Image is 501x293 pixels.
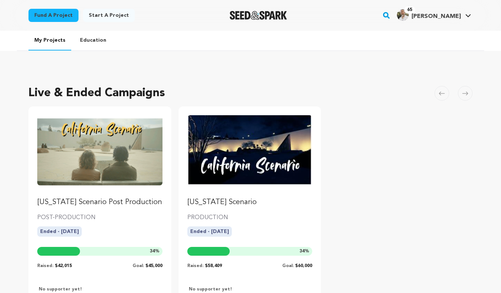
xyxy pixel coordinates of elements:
a: My Projects [28,31,71,50]
span: $60,000 [295,264,312,268]
p: No supporter yet! [187,286,232,292]
p: No supporter yet! [37,286,82,292]
p: [US_STATE] Scenario [187,197,313,207]
a: Fund California Scenario [187,115,313,207]
span: 34 [150,249,155,253]
h2: Live & Ended Campaigns [28,84,165,102]
a: Fund California Scenario Post Production [37,115,162,207]
img: Seed&Spark Logo Dark Mode [230,11,287,20]
a: Seed&Spark Homepage [230,11,287,20]
p: Ended - [DATE] [187,226,232,237]
span: $45,000 [145,264,162,268]
a: Start a project [83,9,135,22]
div: James T.'s Profile [397,9,461,21]
span: [PERSON_NAME] [412,14,461,19]
p: [US_STATE] Scenario Post Production [37,197,162,207]
a: Education [74,31,112,50]
p: POST-PRODUCTION [37,213,162,222]
p: Ended - [DATE] [37,226,82,237]
span: 34 [299,249,305,253]
span: % [299,248,309,254]
span: James T.'s Profile [395,8,473,23]
span: $58,409 [205,264,222,268]
span: Raised: [37,264,53,268]
a: Fund a project [28,9,79,22]
span: Goal: [282,264,294,268]
span: $42,015 [55,264,72,268]
span: Goal: [133,264,144,268]
a: James T.'s Profile [395,8,473,21]
span: % [150,248,160,254]
img: 5b8c1fb9ce5d8ce8.jpg [397,9,409,21]
p: PRODUCTION [187,213,313,222]
span: 65 [404,6,415,14]
span: Raised: [187,264,203,268]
